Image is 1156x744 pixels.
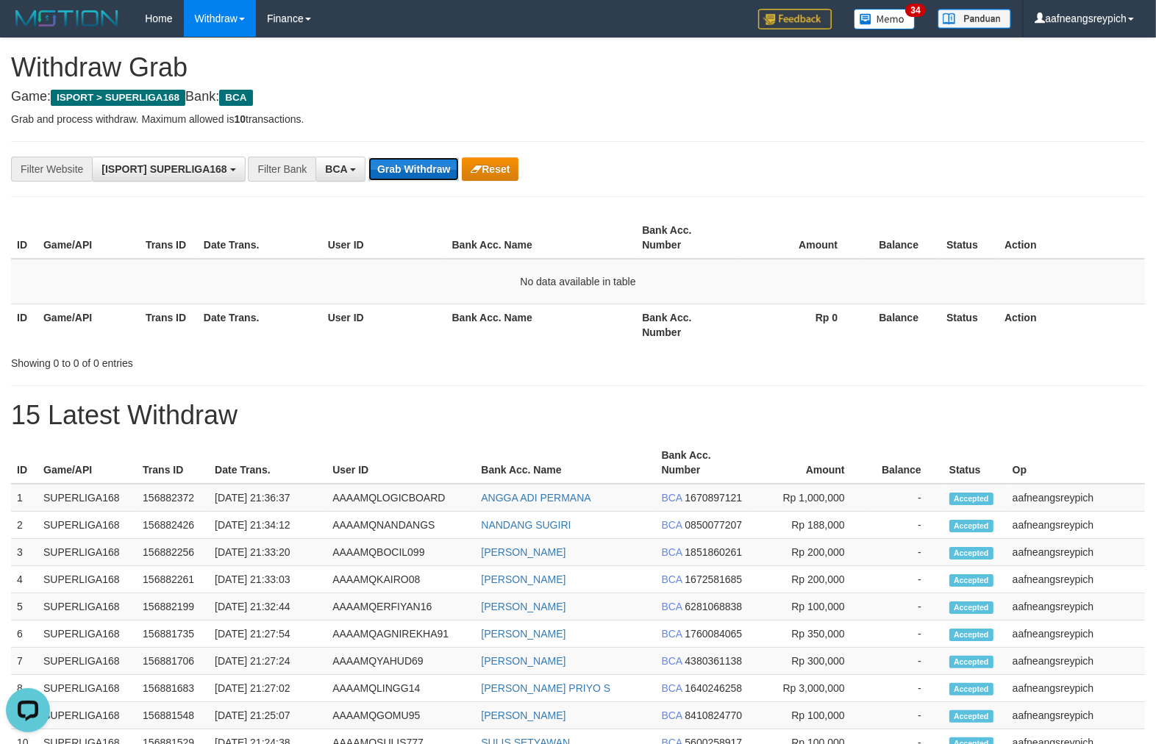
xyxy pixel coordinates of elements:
[662,601,682,612] span: BCA
[867,620,943,648] td: -
[234,113,246,125] strong: 10
[481,601,565,612] a: [PERSON_NAME]
[1007,702,1145,729] td: aafneangsreypich
[481,628,565,640] a: [PERSON_NAME]
[941,304,999,346] th: Status
[11,484,38,512] td: 1
[327,484,475,512] td: AAAAMQLOGICBOARD
[327,442,475,484] th: User ID
[752,648,867,675] td: Rp 300,000
[867,512,943,539] td: -
[941,217,999,259] th: Status
[38,539,137,566] td: SUPERLIGA168
[1007,539,1145,566] td: aafneangsreypich
[752,566,867,593] td: Rp 200,000
[38,648,137,675] td: SUPERLIGA168
[11,53,1145,82] h1: Withdraw Grab
[101,163,226,175] span: [ISPORT] SUPERLIGA168
[38,620,137,648] td: SUPERLIGA168
[38,512,137,539] td: SUPERLIGA168
[137,512,209,539] td: 156882426
[685,492,742,504] span: Copy 1670897121 to clipboard
[11,620,38,648] td: 6
[1007,566,1145,593] td: aafneangsreypich
[209,512,327,539] td: [DATE] 21:34:12
[1007,675,1145,702] td: aafneangsreypich
[685,601,742,612] span: Copy 6281068838 to clipboard
[209,539,327,566] td: [DATE] 21:33:20
[198,304,322,346] th: Date Trans.
[327,702,475,729] td: AAAAMQGOMU95
[867,593,943,620] td: -
[738,217,860,259] th: Amount
[137,566,209,593] td: 156882261
[209,593,327,620] td: [DATE] 21:32:44
[92,157,245,182] button: [ISPORT] SUPERLIGA168
[38,484,137,512] td: SUPERLIGA168
[11,675,38,702] td: 8
[662,655,682,667] span: BCA
[867,566,943,593] td: -
[905,4,925,17] span: 34
[327,512,475,539] td: AAAAMQNANDANGS
[137,593,209,620] td: 156882199
[38,702,137,729] td: SUPERLIGA168
[209,484,327,512] td: [DATE] 21:36:37
[6,6,50,50] button: Open LiveChat chat widget
[867,484,943,512] td: -
[1007,593,1145,620] td: aafneangsreypich
[481,709,565,721] a: [PERSON_NAME]
[137,675,209,702] td: 156881683
[325,163,347,175] span: BCA
[481,573,565,585] a: [PERSON_NAME]
[752,539,867,566] td: Rp 200,000
[685,546,742,558] span: Copy 1851860261 to clipboard
[662,492,682,504] span: BCA
[636,304,738,346] th: Bank Acc. Number
[38,442,137,484] th: Game/API
[209,442,327,484] th: Date Trans.
[137,702,209,729] td: 156881548
[1007,512,1145,539] td: aafneangsreypich
[11,350,471,371] div: Showing 0 to 0 of 0 entries
[219,90,252,106] span: BCA
[949,601,993,614] span: Accepted
[867,675,943,702] td: -
[11,539,38,566] td: 3
[685,628,742,640] span: Copy 1760084065 to clipboard
[11,593,38,620] td: 5
[685,655,742,667] span: Copy 4380361138 to clipboard
[867,648,943,675] td: -
[481,655,565,667] a: [PERSON_NAME]
[11,566,38,593] td: 4
[322,217,446,259] th: User ID
[999,217,1145,259] th: Action
[860,304,941,346] th: Balance
[752,702,867,729] td: Rp 100,000
[209,648,327,675] td: [DATE] 21:27:24
[327,566,475,593] td: AAAAMQKAIRO08
[662,519,682,531] span: BCA
[949,710,993,723] span: Accepted
[656,442,752,484] th: Bank Acc. Number
[38,217,140,259] th: Game/API
[752,512,867,539] td: Rp 188,000
[327,539,475,566] td: AAAAMQBOCIL099
[1007,620,1145,648] td: aafneangsreypich
[943,442,1007,484] th: Status
[685,519,742,531] span: Copy 0850077207 to clipboard
[662,546,682,558] span: BCA
[137,539,209,566] td: 156882256
[738,304,860,346] th: Rp 0
[327,675,475,702] td: AAAAMQLINGG14
[860,217,941,259] th: Balance
[685,682,742,694] span: Copy 1640246258 to clipboard
[949,520,993,532] span: Accepted
[11,90,1145,104] h4: Game: Bank:
[327,620,475,648] td: AAAAMQAGNIREKHA91
[481,682,610,694] a: [PERSON_NAME] PRIYO S
[209,620,327,648] td: [DATE] 21:27:54
[462,157,518,181] button: Reset
[867,539,943,566] td: -
[11,7,123,29] img: MOTION_logo.png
